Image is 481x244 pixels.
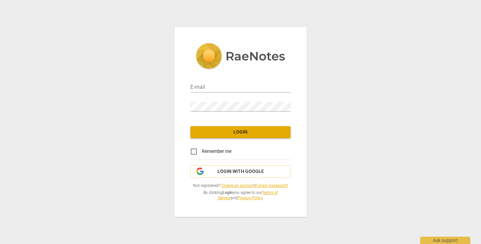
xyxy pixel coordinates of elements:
[237,196,263,200] a: Privacy Policy
[222,190,233,195] b: Login
[256,183,288,188] a: Forgot password?
[221,183,255,188] a: Create an account
[196,43,285,70] img: 5ac2273c67554f335776073100b6d88f.svg
[217,168,264,175] span: Login with Google
[202,148,231,155] span: Remember me
[218,190,278,201] a: Terms of Service
[190,183,291,189] span: Not registered? |
[190,190,291,201] span: By clicking you agree to our and .
[190,165,291,178] button: Login with Google
[196,129,285,136] span: Login
[190,126,291,138] button: Login
[420,237,470,244] div: Ask support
